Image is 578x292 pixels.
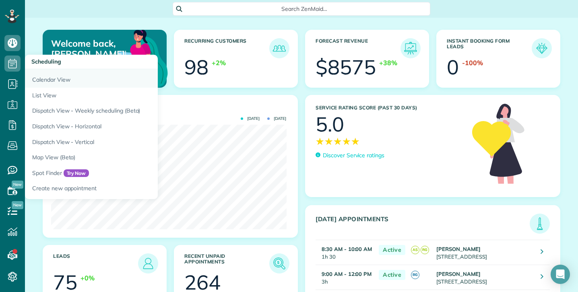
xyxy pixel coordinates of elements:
[379,58,397,68] div: +38%
[53,253,138,273] h3: Leads
[212,58,226,68] div: +2%
[25,119,226,134] a: Dispatch View - Horizontal
[140,255,156,271] img: icon_leads-1bed01f49abd5b7fead27621c3d59655bb73ed531f8eeb49469d10e621d6b896.png
[12,201,23,209] span: New
[12,181,23,189] span: New
[534,40,550,56] img: icon_form_leads-04211a6a04a5b2264e4ee56bc0799ec3eb69b7e499cbb523a139df1d13a81ae0.png
[316,240,375,265] td: 1h 30
[436,246,481,252] strong: [PERSON_NAME]
[316,216,530,234] h3: [DATE] Appointments
[316,57,376,77] div: $8575
[31,58,61,65] span: Scheduling
[25,69,226,88] a: Calendar View
[403,40,419,56] img: icon_forecast_revenue-8c13a41c7ed35a8dcfafea3cbb826a0462acb37728057bba2d056411b612bbbe.png
[267,117,286,121] span: [DATE]
[25,88,226,103] a: List View
[436,271,481,277] strong: [PERSON_NAME]
[241,117,260,121] span: [DATE]
[184,57,208,77] div: 98
[25,150,226,165] a: Map View (Beta)
[447,57,459,77] div: 0
[462,58,483,68] div: -100%
[184,38,269,58] h3: Recurring Customers
[342,134,351,148] span: ★
[323,151,384,160] p: Discover Service ratings
[322,246,372,252] strong: 8:30 AM - 10:00 AM
[51,38,126,60] p: Welcome back, [PERSON_NAME]!
[532,216,548,232] img: icon_todays_appointments-901f7ab196bb0bea1936b74009e4eb5ffbc2d2711fa7634e0d609ed5ef32b18b.png
[25,181,226,199] a: Create new appointment
[316,151,384,160] a: Discover Service ratings
[379,245,405,255] span: Active
[316,38,400,58] h3: Forecast Revenue
[379,270,405,280] span: Active
[551,265,570,284] div: Open Intercom Messenger
[324,134,333,148] span: ★
[271,255,287,271] img: icon_unpaid_appointments-47b8ce3997adf2238b356f14209ab4cced10bd1f174958f3ca8f1d0dd7fffeee.png
[53,105,289,113] h3: Actual Revenue this month
[25,103,226,119] a: Dispatch View - Weekly scheduling (Beta)
[184,253,269,273] h3: Recent unpaid appointments
[25,134,226,150] a: Dispatch View - Vertical
[81,273,95,283] div: +0%
[411,246,419,254] span: AS
[434,265,535,290] td: [STREET_ADDRESS]
[316,105,464,111] h3: Service Rating score (past 30 days)
[421,246,429,254] span: RG
[316,114,344,134] div: 5.0
[271,40,287,56] img: icon_recurring_customers-cf858462ba22bcd05b5a5880d41d6543d210077de5bb9ebc9590e49fd87d84ed.png
[411,271,419,279] span: BG
[322,271,372,277] strong: 9:00 AM - 12:00 PM
[351,134,360,148] span: ★
[316,134,324,148] span: ★
[25,165,226,181] a: Spot FinderTry Now
[316,265,375,290] td: 3h
[333,134,342,148] span: ★
[434,240,535,265] td: [STREET_ADDRESS]
[64,169,89,177] span: Try Now
[447,38,532,58] h3: Instant Booking Form Leads
[91,21,169,99] img: dashboard_welcome-42a62b7d889689a78055ac9021e634bf52bae3f8056760290aed330b23ab8690.png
